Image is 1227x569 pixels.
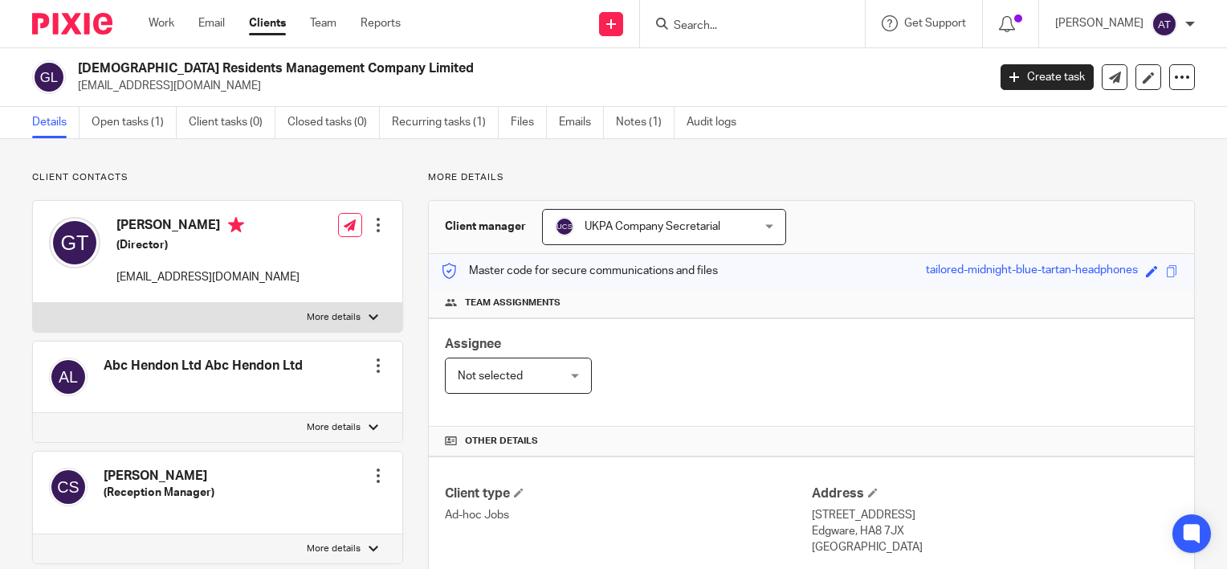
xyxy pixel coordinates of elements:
a: Client tasks (0) [189,107,275,138]
a: Create task [1001,64,1094,90]
p: More details [307,421,361,434]
p: More details [307,311,361,324]
p: More details [307,542,361,555]
h5: (Director) [116,237,300,253]
a: Details [32,107,79,138]
img: Pixie [32,13,112,35]
span: UKPA Company Secretarial [585,221,720,232]
a: Audit logs [687,107,748,138]
p: [STREET_ADDRESS] [812,507,1178,523]
a: Reports [361,15,401,31]
input: Search [672,19,817,34]
h4: [PERSON_NAME] [104,468,214,485]
p: Ad-hoc Jobs [445,507,811,523]
h2: [DEMOGRAPHIC_DATA] Residents Management Company Limited [78,60,797,77]
span: Get Support [904,18,966,29]
span: Team assignments [465,297,561,309]
p: [EMAIL_ADDRESS][DOMAIN_NAME] [78,78,976,94]
h4: Client type [445,485,811,502]
span: Assignee [445,338,501,350]
h4: Abc Hendon Ltd Abc Hendon Ltd [104,358,303,375]
img: svg%3E [49,217,100,268]
p: Client contacts [32,171,403,184]
span: Not selected [458,370,523,382]
h3: Client manager [445,219,526,235]
span: Other details [465,435,538,448]
img: svg%3E [555,217,574,236]
h5: (Reception Manager) [104,485,214,501]
a: Closed tasks (0) [287,107,380,138]
a: Email [198,15,225,31]
a: Recurring tasks (1) [392,107,499,138]
img: svg%3E [1152,11,1177,37]
img: svg%3E [49,358,88,396]
a: Team [310,15,336,31]
p: Master code for secure communications and files [441,263,718,279]
p: More details [428,171,1195,184]
img: svg%3E [49,468,88,506]
a: Emails [559,107,604,138]
p: [GEOGRAPHIC_DATA] [812,539,1178,555]
h4: Address [812,485,1178,502]
a: Clients [249,15,286,31]
h4: [PERSON_NAME] [116,217,300,237]
p: [EMAIL_ADDRESS][DOMAIN_NAME] [116,269,300,285]
p: [PERSON_NAME] [1055,15,1143,31]
a: Open tasks (1) [92,107,177,138]
img: svg%3E [32,60,66,94]
i: Primary [228,217,244,233]
p: Edgware, HA8 7JX [812,523,1178,539]
a: Notes (1) [616,107,675,138]
a: Files [511,107,547,138]
div: tailored-midnight-blue-tartan-headphones [926,262,1138,280]
a: Work [149,15,174,31]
